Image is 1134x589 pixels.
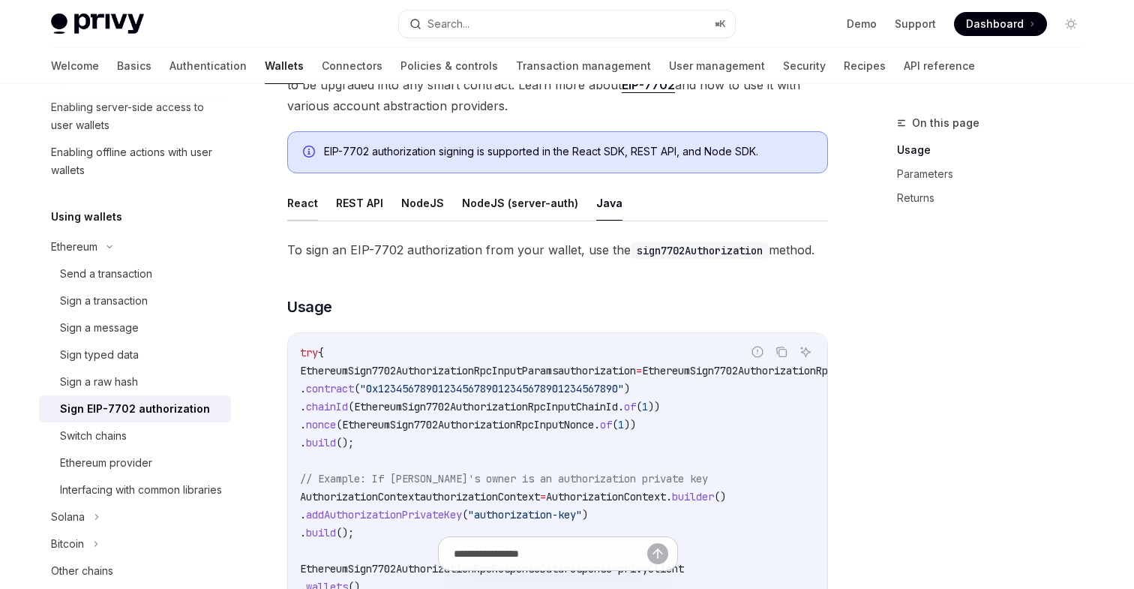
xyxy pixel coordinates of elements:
button: Search...⌘K [399,11,735,38]
span: of [600,418,612,431]
span: . [300,526,306,539]
span: To sign an EIP-7702 authorization from your wallet, use the method. [287,239,828,260]
div: Enabling offline actions with user wallets [51,143,222,179]
span: build [306,436,336,449]
a: Dashboard [954,12,1047,36]
span: = [540,490,546,503]
span: ( [636,400,642,413]
span: EthereumSign7702AuthorizationRpcInputChainId [354,400,618,413]
a: Sign typed data [39,341,231,368]
span: ( [336,418,342,431]
div: Interfacing with common libraries [60,481,222,499]
a: Demo [847,17,877,32]
a: Send a transaction [39,260,231,287]
a: API reference [904,48,975,84]
span: ( [354,382,360,395]
div: Ethereum provider [60,454,152,472]
svg: Info [303,146,318,161]
span: ( [612,418,618,431]
a: Ethereum provider [39,449,231,476]
a: Authentication [169,48,247,84]
div: Sign a raw hash [60,373,138,391]
button: Copy the contents from the code block [772,342,791,362]
a: Policies & controls [400,48,498,84]
input: Ask a question... [454,537,647,570]
a: Sign a raw hash [39,368,231,395]
span: 1 [618,418,624,431]
a: Other chains [39,557,231,584]
a: Basics [117,48,151,84]
button: Solana [39,503,231,530]
a: Support [895,17,936,32]
span: ⌘ K [715,18,726,30]
div: Bitcoin [51,535,84,553]
code: sign7702Authorization [631,242,769,259]
div: Sign a message [60,319,139,337]
span: ( [348,400,354,413]
span: "authorization-key" [468,508,582,521]
span: ) [624,382,630,395]
span: . [300,400,306,413]
span: // Example: If [PERSON_NAME]'s owner is an authorization private key [300,472,708,485]
span: "0x1234567890123456789012345678901234567890" [360,382,624,395]
span: . [300,418,306,431]
span: . [300,382,306,395]
span: authorizationContext [420,490,540,503]
button: Ethereum [39,233,231,260]
span: build [306,526,336,539]
button: REST API [336,185,383,221]
a: Parameters [897,162,1095,186]
a: User management [669,48,765,84]
div: Sign a transaction [60,292,148,310]
span: EthereumSign7702AuthorizationRpcInputNonce [342,418,594,431]
div: Enabling server-side access to user wallets [51,98,222,134]
div: Switch chains [60,427,127,445]
span: . [300,508,306,521]
span: () [714,490,726,503]
span: Usage [287,296,332,317]
span: { [318,346,324,359]
span: . [618,400,624,413]
a: Enabling server-side access to user wallets [39,94,231,139]
a: Transaction management [516,48,651,84]
span: )) [624,418,636,431]
span: builder [672,490,714,503]
a: Sign a transaction [39,287,231,314]
button: Report incorrect code [748,342,767,362]
span: chainId [306,400,348,413]
span: AuthorizationContext [300,490,420,503]
div: EIP-7702 authorization signing is supported in the React SDK, REST API, and Node SDK. [324,144,812,161]
span: On this page [912,114,979,132]
span: addAuthorizationPrivateKey [306,508,462,521]
span: (); [336,526,354,539]
span: AuthorizationContext [546,490,666,503]
span: . [594,418,600,431]
span: ) [582,508,588,521]
div: Search... [427,15,469,33]
a: Interfacing with common libraries [39,476,231,503]
a: Sign a message [39,314,231,341]
div: Solana [51,508,85,526]
span: try [300,346,318,359]
a: Usage [897,138,1095,162]
div: Sign EIP-7702 authorization [60,400,210,418]
a: Connectors [322,48,382,84]
button: Bitcoin [39,530,231,557]
span: Dashboard [966,17,1024,32]
button: Java [596,185,622,221]
div: Sign typed data [60,346,139,364]
span: . [666,490,672,503]
button: Toggle dark mode [1059,12,1083,36]
a: Sign EIP-7702 authorization [39,395,231,422]
button: NodeJS [401,185,444,221]
a: Recipes [844,48,886,84]
button: React [287,185,318,221]
span: = [636,364,642,377]
span: EthereumSign7702AuthorizationRpcInputParams [642,364,900,377]
button: Ask AI [796,342,815,362]
span: authorization [558,364,636,377]
a: Switch chains [39,422,231,449]
span: . [300,436,306,449]
a: Returns [897,186,1095,210]
span: 1 [642,400,648,413]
